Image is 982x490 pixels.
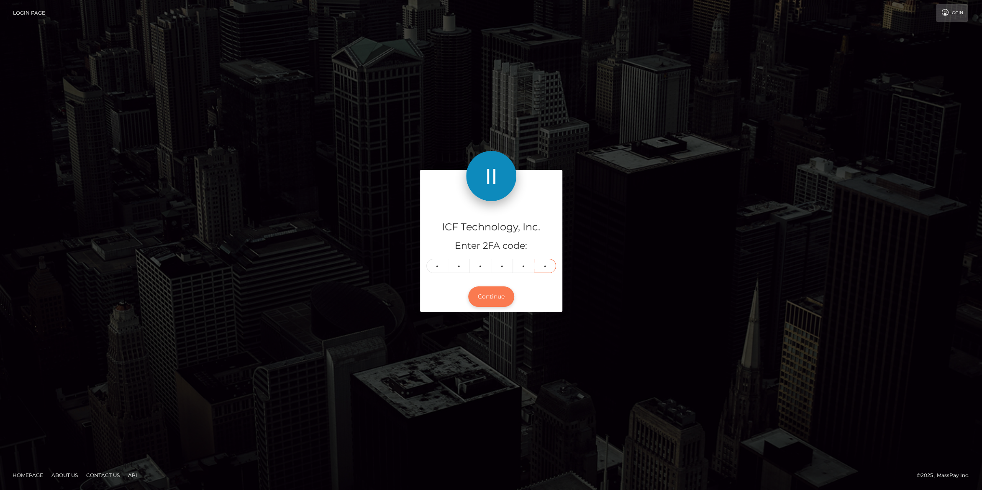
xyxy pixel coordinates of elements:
div: © 2025 , MassPay Inc. [917,471,976,480]
a: Login [936,4,968,22]
a: Contact Us [83,469,123,482]
h4: ICF Technology, Inc. [426,220,556,235]
a: Homepage [9,469,46,482]
h5: Enter 2FA code: [426,240,556,253]
button: Continue [468,286,514,307]
a: API [125,469,141,482]
a: About Us [48,469,81,482]
a: Login Page [13,4,45,22]
img: ICF Technology, Inc. [466,151,516,201]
